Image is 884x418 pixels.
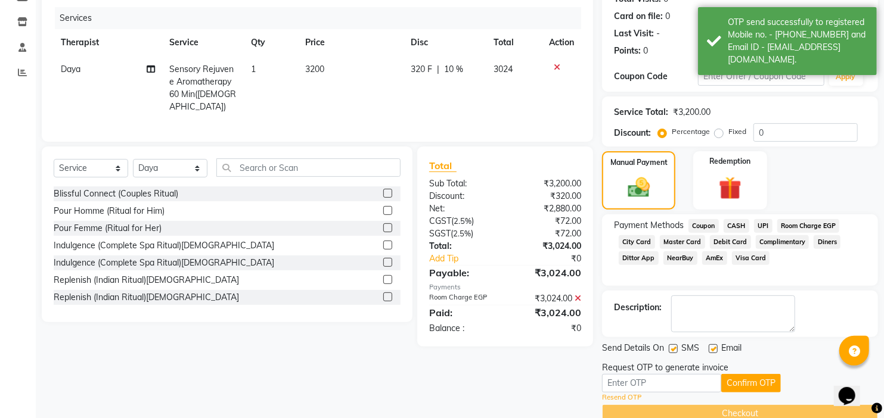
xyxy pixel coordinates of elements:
span: | [437,63,439,76]
div: Pour Femme (Ritual for Her) [54,222,162,235]
span: 1 [251,64,256,74]
button: Apply [829,68,863,86]
span: UPI [754,219,773,233]
div: Net: [420,202,505,215]
div: Replenish (Indian Ritual)[DEMOGRAPHIC_DATA] [54,291,239,304]
span: 2.5% [454,216,472,226]
div: Discount: [614,127,651,139]
div: ₹3,024.00 [505,266,591,280]
iframe: chat widget [834,370,872,406]
input: Enter Offer / Coupon Code [698,67,824,86]
div: Payable: [420,266,505,280]
div: ₹2,880.00 [505,202,591,215]
span: 3200 [305,64,324,74]
input: Search or Scan [216,158,401,177]
div: Paid: [420,305,505,320]
th: Therapist [54,29,162,56]
span: NearBuy [663,251,697,265]
span: Complimentary [756,235,809,249]
span: CASH [724,219,749,233]
div: ₹3,024.00 [505,240,591,252]
input: Enter OTP [602,374,721,392]
div: ₹3,024.00 [505,305,591,320]
div: ₹320.00 [505,190,591,202]
div: Total: [420,240,505,252]
span: Daya [61,64,80,74]
span: Visa Card [732,251,770,265]
div: Description: [614,301,662,314]
span: 2.5% [453,229,471,238]
span: City Card [619,235,655,249]
th: Price [298,29,404,56]
span: Coupon [688,219,719,233]
span: Diners [814,235,840,249]
th: Disc [404,29,486,56]
img: _cash.svg [621,175,656,200]
div: Points: [614,45,641,57]
div: Blissful Connect (Couples Ritual) [54,188,178,200]
div: ( ) [420,215,505,227]
span: Master Card [660,235,705,249]
div: Card on file: [614,10,663,23]
span: AmEx [702,251,727,265]
div: - [656,27,660,40]
div: Pour Homme (Ritual for Him) [54,205,165,217]
div: Indulgence (Complete Spa Ritual)[DEMOGRAPHIC_DATA] [54,239,274,252]
div: Sub Total: [420,177,505,190]
div: ₹0 [505,322,591,335]
div: Balance : [420,322,505,335]
img: _gift.svg [712,174,749,202]
span: SMS [681,342,699,357]
span: Total [429,160,457,172]
span: 3024 [494,64,513,74]
div: ₹0 [519,252,590,265]
span: 10 % [444,63,463,76]
span: Debit Card [710,235,751,249]
span: Sensory Rejuvene Aromatherapy 60 Min([DEMOGRAPHIC_DATA]) [169,64,236,112]
span: Dittor App [619,251,659,265]
div: Payments [429,282,581,292]
div: Discount: [420,190,505,202]
label: Manual Payment [610,157,668,168]
span: Email [721,342,742,357]
th: Action [542,29,581,56]
div: ₹72.00 [505,227,591,240]
a: Resend OTP [602,392,641,403]
div: OTP send successfully to registered Mobile no. - 91983073397 and Email ID - mamonraja@gmail.com. [728,16,868,66]
div: Replenish (Indian Ritual)[DEMOGRAPHIC_DATA] [54,274,239,286]
th: Total [486,29,542,56]
div: ₹3,200.00 [673,106,711,118]
div: 0 [665,10,670,23]
label: Redemption [710,156,751,167]
div: ₹3,200.00 [505,177,591,190]
div: Services [55,7,590,29]
span: SGST [429,228,451,239]
label: Fixed [728,126,746,137]
th: Qty [244,29,298,56]
label: Percentage [672,126,710,137]
div: Coupon Code [614,70,698,83]
th: Service [162,29,244,56]
div: 0 [643,45,648,57]
div: ( ) [420,227,505,240]
div: Request OTP to generate invoice [602,361,728,374]
span: Send Details On [602,342,664,357]
span: CGST [429,216,451,226]
span: 320 F [411,63,432,76]
a: Add Tip [420,252,520,265]
div: ₹72.00 [505,215,591,227]
div: Last Visit: [614,27,654,40]
div: ₹3,024.00 [505,292,591,305]
span: Payment Methods [614,219,684,232]
span: Room Charge EGP [777,219,840,233]
button: Confirm OTP [721,374,781,392]
div: Indulgence (Complete Spa Ritual)[DEMOGRAPHIC_DATA] [54,257,274,269]
div: Room Charge EGP [420,292,505,305]
div: Service Total: [614,106,668,118]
